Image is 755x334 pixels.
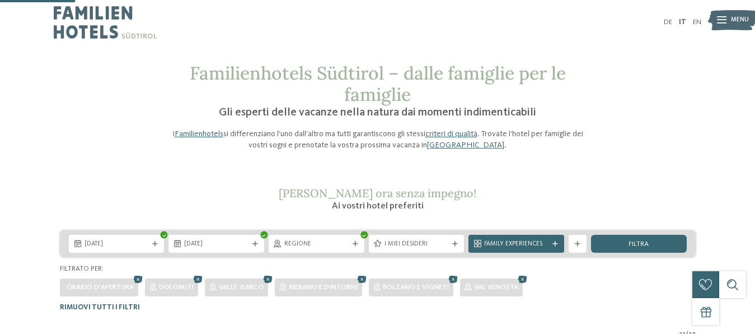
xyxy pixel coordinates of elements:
[165,128,590,151] p: I si differenziano l’uno dall’altro ma tutti garantiscono gli stessi . Trovate l’hotel per famigl...
[384,240,449,249] span: I miei desideri
[474,284,518,291] span: Val Venosta
[484,240,548,249] span: Family Experiences
[279,186,476,200] span: [PERSON_NAME] ora senza impegno!
[175,130,223,138] a: Familienhotels
[60,265,104,272] span: Filtrato per:
[67,284,134,291] span: Orario d'apertura
[332,202,424,211] span: Ai vostri hotel preferiti
[731,16,749,25] span: Menu
[664,18,672,26] a: DE
[629,241,649,248] span: filtra
[289,284,358,291] span: Merano e dintorni
[679,18,686,26] a: IT
[190,62,566,106] span: Familienhotels Südtirol – dalle famiglie per le famiglie
[219,107,536,118] span: Gli esperti delle vacanze nella natura dai momenti indimenticabili
[425,130,477,138] a: criteri di qualità
[219,284,264,291] span: Valle Isarco
[383,284,449,291] span: Bolzano e vigneti
[159,284,194,291] span: Dolomiti
[60,304,140,311] span: Rimuovi tutti i filtri
[284,240,349,249] span: Regione
[85,240,149,249] span: [DATE]
[427,141,504,149] a: [GEOGRAPHIC_DATA]
[693,18,701,26] a: EN
[184,240,248,249] span: [DATE]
